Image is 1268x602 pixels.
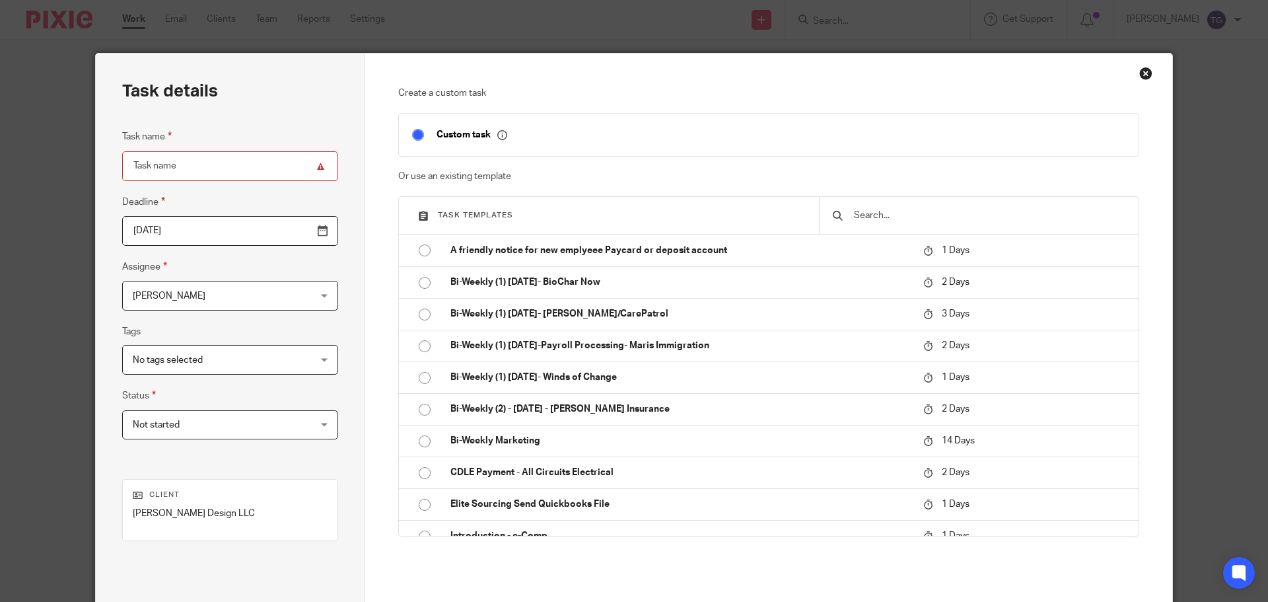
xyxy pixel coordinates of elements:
[133,356,203,365] span: No tags selected
[942,309,969,319] span: 3 Days
[942,468,969,477] span: 2 Days
[122,80,218,102] h2: Task details
[853,208,1125,223] input: Search...
[942,531,969,541] span: 1 Days
[398,87,1140,100] p: Create a custom task
[942,436,975,445] span: 14 Days
[942,278,969,287] span: 2 Days
[450,307,910,320] p: Bi-Weekly (1) [DATE]- [PERSON_NAME]/CarePatrol
[450,339,910,352] p: Bi-Weekly (1) [DATE]-Payroll Processing- Maris Immigration
[438,211,513,219] span: Task templates
[450,466,910,479] p: CDLE Payment - All Circuits Electrical
[122,216,338,246] input: Pick a date
[122,259,167,274] label: Assignee
[450,529,910,543] p: Introduction - e-Comp
[450,498,910,511] p: Elite Sourcing Send Quickbooks File
[122,325,141,338] label: Tags
[450,244,910,257] p: A friendly notice for new emplyeee Paycard or deposit account
[437,129,507,141] p: Custom task
[942,500,969,509] span: 1 Days
[942,341,969,350] span: 2 Days
[942,373,969,382] span: 1 Days
[450,371,910,384] p: Bi-Weekly (1) [DATE]- Winds of Change
[450,434,910,447] p: Bi-Weekly Marketing
[133,420,180,430] span: Not started
[1139,67,1152,80] div: Close this dialog window
[122,388,156,403] label: Status
[122,129,172,144] label: Task name
[122,151,338,181] input: Task name
[133,291,205,301] span: [PERSON_NAME]
[133,507,328,520] p: [PERSON_NAME] Design LLC
[122,194,165,209] label: Deadline
[450,276,910,289] p: Bi-Weekly (1) [DATE]- BioChar Now
[942,404,969,414] span: 2 Days
[942,246,969,255] span: 1 Days
[133,490,328,500] p: Client
[398,170,1140,183] p: Or use an existing template
[450,402,910,416] p: Bi-Weekly (2) - [DATE] - [PERSON_NAME] Insurance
